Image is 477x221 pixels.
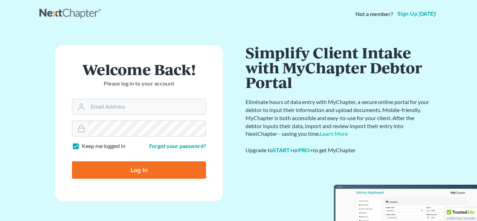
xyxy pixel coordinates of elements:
a: Learn More [320,130,348,137]
div: TrustedSite Certified [445,208,477,221]
h1: Simplify Client Intake with MyChapter Debtor Portal [245,45,431,90]
p: Eliminate hours of data entry with MyChapter, a secure online portal for your debtor to input the... [245,98,431,138]
strong: Not a member? [355,10,393,18]
input: Log In [72,161,206,179]
a: START+ [273,147,293,153]
div: Upgrade to or to get MyChapter [245,146,431,154]
a: PRO+ [298,147,313,153]
a: Forgot your password? [149,142,206,149]
input: Email Address [88,99,206,115]
p: Please log in to your account [72,80,206,88]
label: Keep me logged in [82,142,125,150]
h1: Welcome Back! [72,62,206,77]
a: Sign up [DATE]! [396,11,438,17]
